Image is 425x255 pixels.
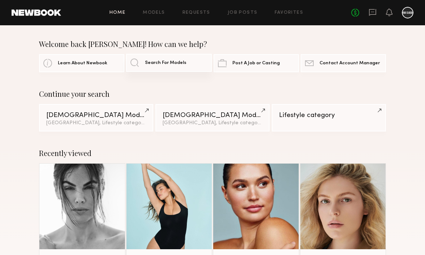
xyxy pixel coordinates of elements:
[110,10,126,15] a: Home
[301,54,386,72] a: Contact Account Manager
[126,54,211,72] a: Search For Models
[214,54,299,72] a: Post A Job or Casting
[58,61,107,66] span: Learn About Newbook
[39,54,124,72] a: Learn About Newbook
[228,10,258,15] a: Job Posts
[155,104,270,131] a: [DEMOGRAPHIC_DATA] Models[GEOGRAPHIC_DATA], Lifestyle category&3other filters
[46,121,146,126] div: [GEOGRAPHIC_DATA], Lifestyle category
[163,121,262,126] div: [GEOGRAPHIC_DATA], Lifestyle category
[46,112,146,119] div: [DEMOGRAPHIC_DATA] Models
[279,112,379,119] div: Lifestyle category
[183,10,210,15] a: Requests
[39,40,386,48] div: Welcome back [PERSON_NAME]! How can we help?
[146,121,177,125] span: & 1 other filter
[143,10,165,15] a: Models
[232,61,280,66] span: Post A Job or Casting
[275,10,303,15] a: Favorites
[145,61,186,65] span: Search For Models
[163,112,262,119] div: [DEMOGRAPHIC_DATA] Models
[272,104,386,131] a: Lifestyle category
[39,149,386,157] div: Recently viewed
[262,121,296,125] span: & 3 other filter s
[39,90,386,98] div: Continue your search
[39,104,153,131] a: [DEMOGRAPHIC_DATA] Models[GEOGRAPHIC_DATA], Lifestyle category&1other filter
[319,61,380,66] span: Contact Account Manager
